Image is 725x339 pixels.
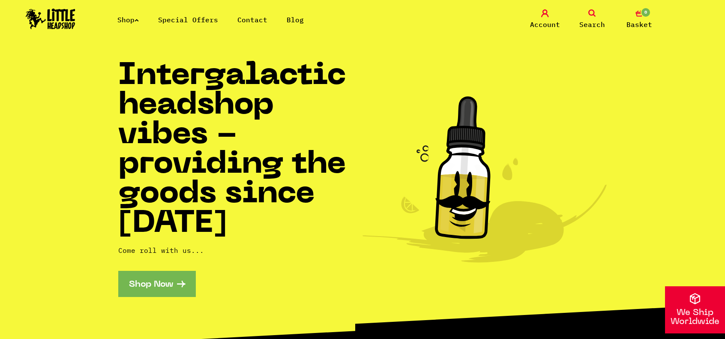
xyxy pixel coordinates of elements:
[618,9,661,30] a: 0 Basket
[118,245,362,255] p: Come roll with us...
[26,9,75,29] img: Little Head Shop Logo
[571,9,614,30] a: Search
[117,15,139,24] a: Shop
[579,19,605,30] span: Search
[158,15,218,24] a: Special Offers
[237,15,267,24] a: Contact
[118,62,362,239] h1: Intergalactic headshop vibes - providing the goods since [DATE]
[641,7,651,18] span: 0
[626,19,652,30] span: Basket
[287,15,304,24] a: Blog
[665,309,725,327] p: We Ship Worldwide
[118,271,196,297] a: Shop Now
[530,19,560,30] span: Account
